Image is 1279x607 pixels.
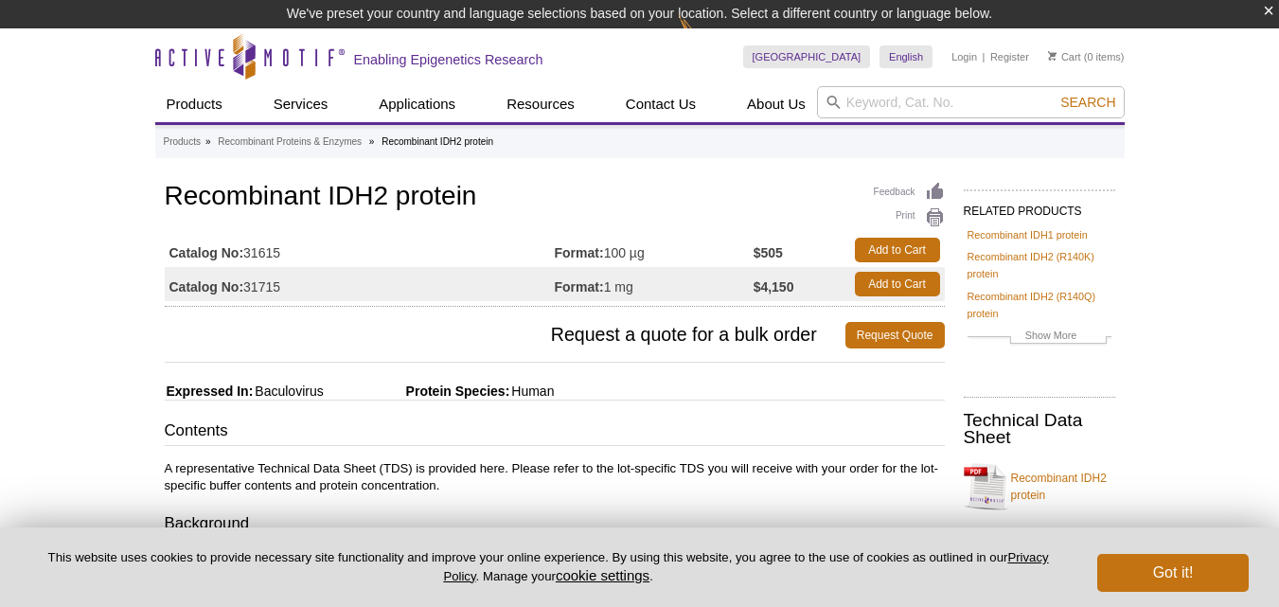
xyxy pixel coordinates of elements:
strong: Catalog No: [169,244,244,261]
li: | [983,45,986,68]
td: 31615 [165,233,555,267]
h3: Background [165,512,945,539]
a: Login [951,50,977,63]
p: This website uses cookies to provide necessary site functionality and improve your online experie... [30,549,1066,585]
a: English [879,45,933,68]
a: Add to Cart [855,272,940,296]
h2: Enabling Epigenetics Research [354,51,543,68]
li: Recombinant IDH2 protein [382,136,493,147]
h3: Contents [165,420,945,446]
img: Your Cart [1048,51,1057,61]
a: Request Quote [845,322,945,348]
td: 31715 [165,267,555,301]
a: About Us [736,86,817,122]
a: Add to Cart [855,238,940,262]
a: Contact Us [614,86,707,122]
img: Change Here [679,14,729,59]
h2: RELATED PRODUCTS [964,189,1115,223]
input: Keyword, Cat. No. [817,86,1125,118]
button: Search [1055,94,1121,111]
a: Print [874,207,945,228]
a: Recombinant Proteins & Enzymes [218,134,362,151]
span: Human [509,384,554,399]
span: Protein Species: [328,384,510,399]
strong: Format: [555,244,604,261]
a: Register [990,50,1029,63]
h1: Recombinant IDH2 protein [165,182,945,214]
a: Recombinant IDH2 (R140K) protein [968,248,1111,282]
a: Resources [495,86,586,122]
li: » [369,136,375,147]
a: Privacy Policy [443,550,1048,582]
strong: Format: [555,278,604,295]
td: 100 µg [555,233,754,267]
span: Baculovirus [253,384,323,399]
button: cookie settings [556,567,649,583]
a: Products [164,134,201,151]
strong: $505 [754,244,783,261]
a: Show More [968,327,1111,348]
li: » [205,136,211,147]
li: (0 items) [1048,45,1125,68]
strong: Catalog No: [169,278,244,295]
button: Got it! [1097,554,1249,592]
span: Request a quote for a bulk order [165,322,845,348]
a: Recombinant IDH2 protein [964,458,1115,515]
a: Services [262,86,340,122]
a: Products [155,86,234,122]
span: Search [1060,95,1115,110]
strong: $4,150 [754,278,794,295]
span: Expressed In: [165,384,254,399]
a: Recombinant IDH1 protein [968,226,1088,243]
a: Cart [1048,50,1081,63]
td: 1 mg [555,267,754,301]
p: A representative Technical Data Sheet (TDS) is provided here. Please refer to the lot-specific TD... [165,460,945,494]
a: Applications [367,86,467,122]
h2: Technical Data Sheet [964,412,1115,446]
a: Recombinant IDH2 (R140Q) protein [968,288,1111,322]
a: Feedback [874,182,945,203]
a: [GEOGRAPHIC_DATA] [743,45,871,68]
